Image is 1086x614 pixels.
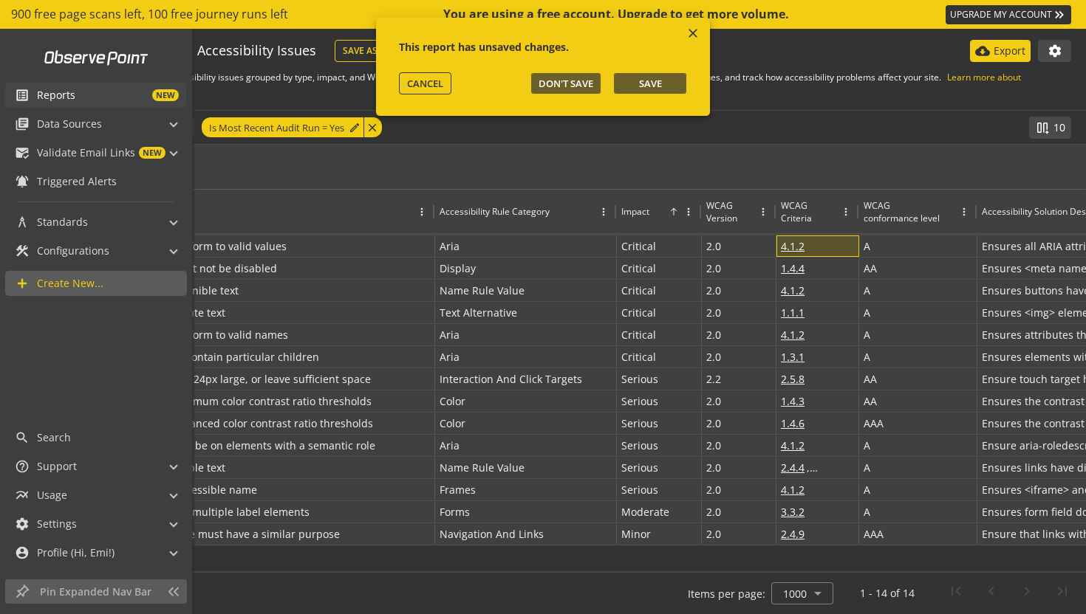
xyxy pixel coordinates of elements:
div: Moderate [621,501,669,522]
span: Validate Email Links [37,145,135,160]
a: 1.1.1 [781,302,807,323]
a: Triggered Alerts [5,169,186,194]
button: Next page [1009,576,1045,611]
mat-expansion-panel-header: Data Sources [5,111,186,137]
span: Profile (Hi, Emi!) [37,545,115,560]
span: 10 [1053,120,1065,135]
div: Name Rule Value [440,457,525,478]
a: 1.3.1 [781,346,807,368]
a: 2.4.4 [781,457,807,478]
mat-icon: splitscreen_vertical_add [1035,120,1050,135]
div: Forms [440,501,470,522]
div: Serious [621,390,658,412]
button: CANCEL [399,72,451,94]
div: AA [864,368,877,390]
div: Interaction And Click Targets [440,368,582,390]
div: 2.0 [706,501,721,522]
span: 4.1.2 [781,435,805,456]
a: Create New... [5,271,187,296]
div: 2.0 [706,390,721,412]
div: Navigation And Links [440,523,544,545]
mat-icon: settings [1048,44,1062,58]
a: 1.4.4 [781,258,807,279]
mat-expansion-panel-header: Settings [5,511,186,537]
mat-icon: settings [15,517,30,531]
div: Serious [621,413,658,434]
span: 4.1.2 [781,235,805,257]
span: 1.4.4 [781,258,805,279]
span: Pin Expanded Nav Bar [40,584,159,599]
span: 2.4.4 [781,457,805,478]
span: Save [639,77,662,90]
div: A [864,324,870,345]
mat-icon: edit [349,122,361,134]
div: 2.0 [706,457,721,478]
a: 2.5.8 [781,368,807,390]
div: 2.0 [706,280,721,301]
button: 10 [1029,117,1071,139]
div: Aria [440,235,460,257]
div: A [864,501,870,522]
mat-icon: search [15,430,30,445]
mat-icon: cloud_download [975,44,990,58]
span: 2.4.9 [781,523,805,545]
mat-icon: help_outline [15,459,30,474]
div: Accessibility Issues [197,41,316,61]
p: Elements must meet enhanced color contrast ratio thresholds [66,413,373,434]
span: Is Most Recent Audit Run = Yes [209,117,344,137]
div: Aria [440,324,460,345]
button: Save As New Report [335,40,444,62]
div: Name Rule Value [440,280,525,301]
div: 2.0 [706,302,721,323]
div: Items per page: [688,587,765,601]
div: A [864,457,870,478]
div: WCAG Criteria [781,199,825,224]
div: Impact [621,205,649,218]
div: 2.0 [706,258,721,279]
div: WCAG Version [706,199,742,224]
div: AAA [864,523,884,545]
span: Reports [37,88,75,103]
a: UPGRADE MY ACCOUNT [946,5,1071,24]
div: AA [864,258,877,279]
span: Data Sources [37,117,102,131]
span: 1.1.1 [781,302,805,323]
div: 1 - 14 of 14 [860,586,915,601]
button: Previous page [974,576,1009,611]
span: NEW [152,89,179,101]
div: Aria [440,346,460,368]
a: 4.1.2 [781,479,807,500]
a: 4.1.2 [781,235,807,257]
div: AA [864,390,877,412]
span: 1.4.3 [781,390,805,412]
span: Don't Save [539,77,593,90]
div: Serious [621,457,658,478]
mat-expansion-panel-header: Configurations [5,238,186,263]
div: Critical [621,346,656,368]
div: A [864,479,870,500]
p: aria-roledescription must be on elements with a semantic role [66,435,375,456]
mat-icon: account_circle [15,545,30,560]
mat-expansion-panel-header: Validate Email LinksNEW [5,140,186,165]
span: Create New... [37,276,103,291]
span: 3.3.2 [781,501,805,522]
span: 2.5.8 [781,368,805,390]
div: 2.0 [706,413,721,434]
div: This report has unsaved changes. [399,39,687,55]
p: , [781,457,834,478]
span: 1.4.6 [781,413,805,434]
span: Triggered Alerts [37,174,117,189]
mat-icon: add [15,276,30,291]
p: Elements must meet minimum color contrast ratio thresholds [66,390,372,412]
button: Last page [1045,576,1080,611]
div: A [864,235,870,257]
div: WCAG conformance level [864,199,943,224]
div: Text Alternative [440,302,517,323]
button: Export [970,40,1031,62]
button: Close [684,24,702,42]
button: Save [613,72,687,94]
div: 2.0 [706,435,721,456]
a: 1.4.3 [781,390,807,412]
div: Color [440,413,465,434]
a: 4.1.2 [781,280,807,301]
